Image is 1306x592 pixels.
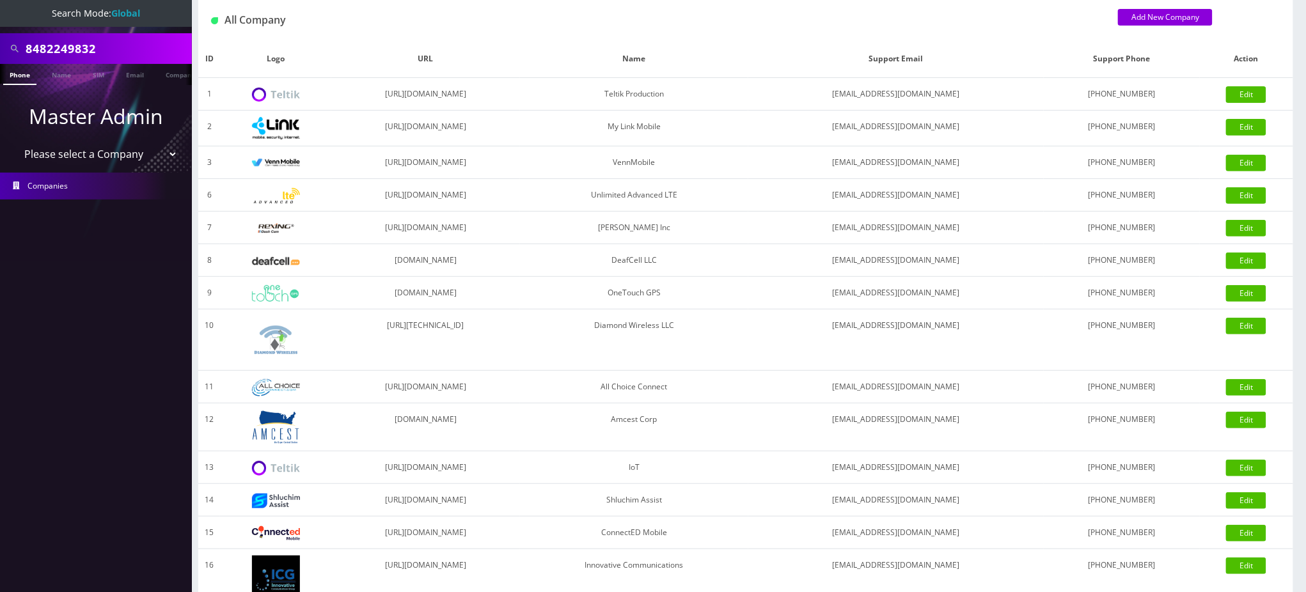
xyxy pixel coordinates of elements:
[1044,517,1200,549] td: [PHONE_NUMBER]
[1226,557,1266,574] a: Edit
[520,277,748,309] td: OneTouch GPS
[120,64,150,84] a: Email
[252,379,300,396] img: All Choice Connect
[331,111,520,146] td: [URL][DOMAIN_NAME]
[211,14,1099,26] h1: All Company
[1226,155,1266,171] a: Edit
[748,517,1044,549] td: [EMAIL_ADDRESS][DOMAIN_NAME]
[520,371,748,403] td: All Choice Connect
[252,159,300,167] img: VennMobile
[52,7,140,19] span: Search Mode:
[520,78,748,111] td: Teltik Production
[748,451,1044,484] td: [EMAIL_ADDRESS][DOMAIN_NAME]
[331,212,520,244] td: [URL][DOMAIN_NAME]
[1044,451,1200,484] td: [PHONE_NUMBER]
[1226,285,1266,302] a: Edit
[198,179,220,212] td: 6
[1044,111,1200,146] td: [PHONE_NUMBER]
[520,403,748,451] td: Amcest Corp
[1044,212,1200,244] td: [PHONE_NUMBER]
[520,179,748,212] td: Unlimited Advanced LTE
[520,212,748,244] td: [PERSON_NAME] Inc
[198,146,220,179] td: 3
[331,146,520,179] td: [URL][DOMAIN_NAME]
[748,309,1044,371] td: [EMAIL_ADDRESS][DOMAIN_NAME]
[1044,309,1200,371] td: [PHONE_NUMBER]
[1200,40,1293,78] th: Action
[1226,492,1266,509] a: Edit
[331,244,520,277] td: [DOMAIN_NAME]
[252,257,300,265] img: DeafCell LLC
[252,494,300,508] img: Shluchim Assist
[1044,179,1200,212] td: [PHONE_NUMBER]
[198,244,220,277] td: 8
[1226,187,1266,204] a: Edit
[26,36,189,61] input: Search All Companies
[1226,220,1266,237] a: Edit
[331,484,520,517] td: [URL][DOMAIN_NAME]
[331,517,520,549] td: [URL][DOMAIN_NAME]
[748,146,1044,179] td: [EMAIL_ADDRESS][DOMAIN_NAME]
[520,146,748,179] td: VennMobile
[331,40,520,78] th: URL
[748,179,1044,212] td: [EMAIL_ADDRESS][DOMAIN_NAME]
[1226,379,1266,396] a: Edit
[331,309,520,371] td: [URL][TECHNICAL_ID]
[520,309,748,371] td: Diamond Wireless LLC
[331,277,520,309] td: [DOMAIN_NAME]
[198,212,220,244] td: 7
[1118,9,1213,26] a: Add New Company
[520,484,748,517] td: Shluchim Assist
[1226,119,1266,136] a: Edit
[520,111,748,146] td: My Link Mobile
[520,40,748,78] th: Name
[331,78,520,111] td: [URL][DOMAIN_NAME]
[86,64,111,84] a: SIM
[748,484,1044,517] td: [EMAIL_ADDRESS][DOMAIN_NAME]
[748,244,1044,277] td: [EMAIL_ADDRESS][DOMAIN_NAME]
[1044,403,1200,451] td: [PHONE_NUMBER]
[28,180,68,191] span: Companies
[1044,244,1200,277] td: [PHONE_NUMBER]
[748,403,1044,451] td: [EMAIL_ADDRESS][DOMAIN_NAME]
[252,188,300,204] img: Unlimited Advanced LTE
[331,451,520,484] td: [URL][DOMAIN_NAME]
[1044,40,1200,78] th: Support Phone
[1044,277,1200,309] td: [PHONE_NUMBER]
[198,40,220,78] th: ID
[198,371,220,403] td: 11
[198,451,220,484] td: 13
[252,410,300,444] img: Amcest Corp
[1226,525,1266,541] a: Edit
[331,403,520,451] td: [DOMAIN_NAME]
[252,526,300,540] img: ConnectED Mobile
[220,40,331,78] th: Logo
[748,40,1044,78] th: Support Email
[252,88,300,102] img: Teltik Production
[748,78,1044,111] td: [EMAIL_ADDRESS][DOMAIN_NAME]
[3,64,36,85] a: Phone
[159,64,202,84] a: Company
[520,451,748,484] td: IoT
[252,461,300,476] img: IoT
[1226,253,1266,269] a: Edit
[1226,318,1266,334] a: Edit
[748,277,1044,309] td: [EMAIL_ADDRESS][DOMAIN_NAME]
[1044,484,1200,517] td: [PHONE_NUMBER]
[520,244,748,277] td: DeafCell LLC
[211,17,218,24] img: All Company
[252,222,300,235] img: Rexing Inc
[198,403,220,451] td: 12
[45,64,77,84] a: Name
[331,371,520,403] td: [URL][DOMAIN_NAME]
[520,517,748,549] td: ConnectED Mobile
[111,7,140,19] strong: Global
[198,309,220,371] td: 10
[198,277,220,309] td: 9
[1044,371,1200,403] td: [PHONE_NUMBER]
[331,179,520,212] td: [URL][DOMAIN_NAME]
[198,517,220,549] td: 15
[252,316,300,364] img: Diamond Wireless LLC
[748,371,1044,403] td: [EMAIL_ADDRESS][DOMAIN_NAME]
[1044,78,1200,111] td: [PHONE_NUMBER]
